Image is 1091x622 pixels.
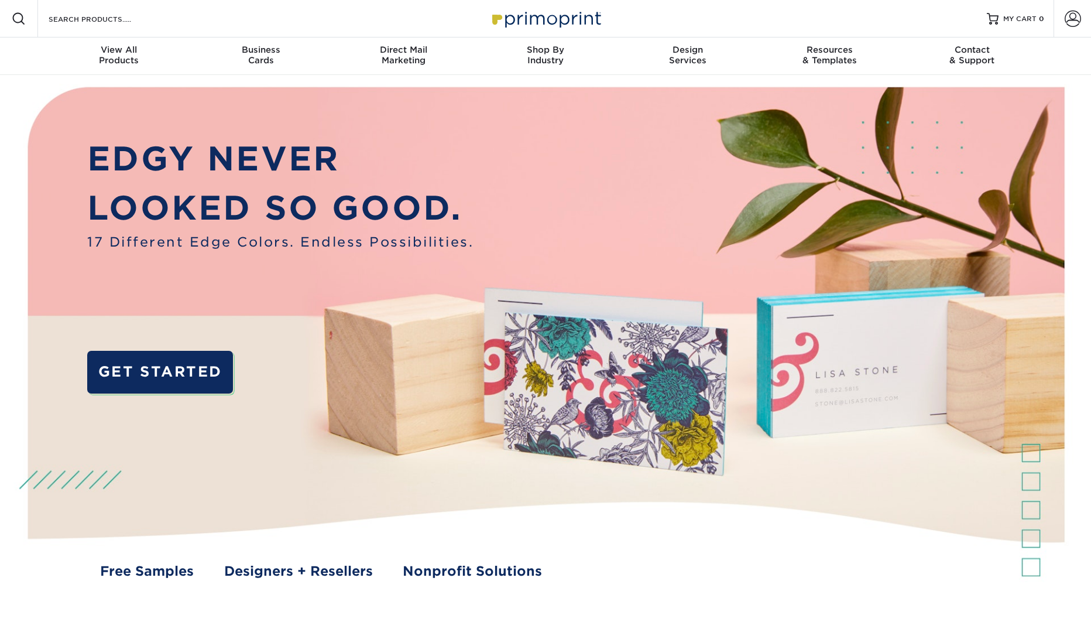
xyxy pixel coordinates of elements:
[901,37,1043,75] a: Contact& Support
[475,37,617,75] a: Shop ByIndustry
[403,562,542,582] a: Nonprofit Solutions
[87,351,233,394] a: GET STARTED
[48,45,190,66] div: Products
[87,183,474,233] p: LOOKED SO GOOD.
[332,37,475,75] a: Direct MailMarketing
[87,134,474,183] p: EDGY NEVER
[901,45,1043,66] div: & Support
[47,12,162,26] input: SEARCH PRODUCTS.....
[224,562,373,582] a: Designers + Resellers
[332,45,475,55] span: Direct Mail
[901,45,1043,55] span: Contact
[332,45,475,66] div: Marketing
[475,45,617,66] div: Industry
[190,37,332,75] a: BusinessCards
[759,45,901,66] div: & Templates
[1039,15,1044,23] span: 0
[190,45,332,66] div: Cards
[759,45,901,55] span: Resources
[48,45,190,55] span: View All
[100,562,194,582] a: Free Samples
[487,6,604,31] img: Primoprint
[616,45,759,66] div: Services
[616,37,759,75] a: DesignServices
[48,37,190,75] a: View AllProducts
[87,233,474,252] span: 17 Different Edge Colors. Endless Possibilities.
[475,45,617,55] span: Shop By
[3,586,100,618] iframe: Google Customer Reviews
[759,37,901,75] a: Resources& Templates
[190,45,332,55] span: Business
[616,45,759,55] span: Design
[1003,14,1037,24] span: MY CART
